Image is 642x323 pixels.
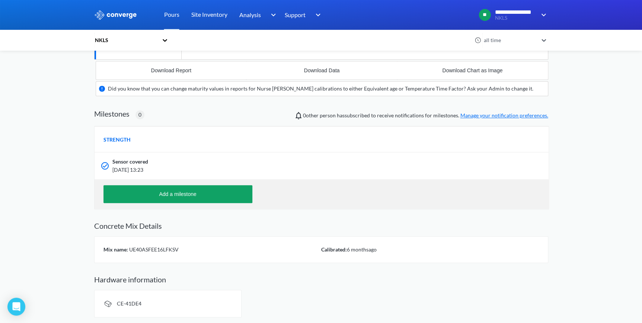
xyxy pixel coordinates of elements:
img: notifications-icon.svg [294,111,303,120]
span: [DATE] 13:23 [112,166,450,174]
span: person has subscribed to receive notifications for milestones. [303,111,548,120]
span: NKLS [495,15,536,21]
span: CE-41DE4 [117,300,141,307]
span: Mix name: [103,246,128,253]
a: Manage your notification preferences. [460,112,548,118]
img: signal-icon.svg [103,299,112,308]
span: STRENGTH [103,136,131,144]
div: Download Report [151,67,191,73]
img: downArrow.svg [536,10,548,19]
button: Add a milestone [103,185,252,203]
img: logo_ewhite.svg [94,10,137,20]
span: Sensor covered [112,158,148,166]
div: Open Intercom Messenger [7,298,25,316]
img: downArrow.svg [266,10,278,19]
h2: Concrete Mix Details [94,221,548,230]
h2: Milestones [94,109,130,118]
button: Download Data [246,61,397,79]
span: Support [285,10,306,19]
span: 0 other [303,112,319,118]
div: all time [482,36,538,44]
img: downArrow.svg [311,10,323,19]
h2: Hardware information [94,275,548,284]
button: Download Report [96,61,247,79]
span: 6 months ago [347,246,377,253]
div: NKLS [94,36,158,44]
span: Analysis [239,10,261,19]
div: Download Chart as Image [442,67,502,73]
button: Download Chart as Image [397,61,548,79]
div: Did you know that you can change maturity values in reports for Nurse [PERSON_NAME] calibrations ... [108,85,533,93]
div: Download Data [304,67,340,73]
span: UE40ASFEE16LFKSV [128,246,179,253]
span: Calibrated: [321,246,347,253]
img: icon-clock.svg [475,37,481,44]
span: 0 [138,111,141,119]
